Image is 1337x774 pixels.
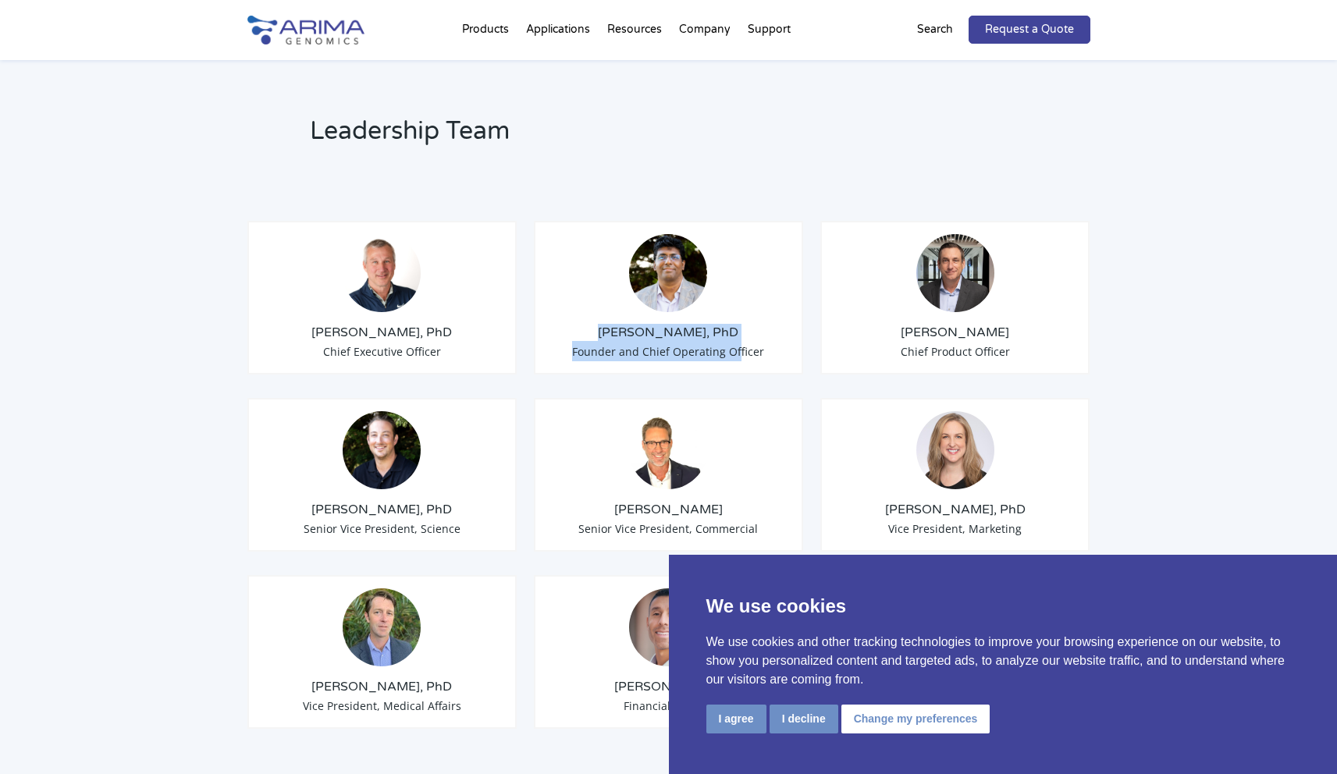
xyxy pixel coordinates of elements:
img: 19364919-cf75-45a2-a608-1b8b29f8b955.jpg [916,411,994,489]
span: Founder and Chief Operating Officer [572,344,764,359]
img: Arima-Genomics-logo [247,16,364,44]
h3: [PERSON_NAME] [547,678,791,695]
h3: [PERSON_NAME], PhD [834,501,1077,518]
span: Vice President, Medical Affairs [303,698,461,713]
span: Senior Vice President, Science [304,521,460,536]
button: I agree [706,705,766,733]
span: Financial Advisor [624,698,713,713]
img: A.-Seltser-Headshot.jpeg [629,588,707,666]
img: Sid-Selvaraj_Arima-Genomics.png [629,234,707,312]
p: We use cookies and other tracking technologies to improve your browsing experience on our website... [706,633,1300,689]
img: Chris-Roberts.jpg [916,234,994,312]
img: Tom-Willis.jpg [343,234,421,312]
button: I decline [770,705,838,733]
span: Chief Executive Officer [323,344,441,359]
p: We use cookies [706,592,1300,620]
h3: [PERSON_NAME], PhD [547,324,791,341]
button: Change my preferences [841,705,990,733]
h3: [PERSON_NAME] [834,324,1077,341]
img: David-Duvall-Headshot.jpg [629,411,707,489]
a: Request a Quote [969,16,1090,44]
h3: [PERSON_NAME], PhD [261,324,504,341]
span: Vice President, Marketing [888,521,1022,536]
h3: [PERSON_NAME], PhD [261,501,504,518]
span: Senior Vice President, Commercial [578,521,758,536]
img: 1632501909860.jpeg [343,588,421,666]
span: Chief Product Officer [901,344,1010,359]
h3: [PERSON_NAME] [547,501,791,518]
img: Anthony-Schmitt_Arima-Genomics.png [343,411,421,489]
h3: [PERSON_NAME], PhD [261,678,504,695]
h2: Leadership Team [310,114,868,161]
p: Search [917,20,953,40]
